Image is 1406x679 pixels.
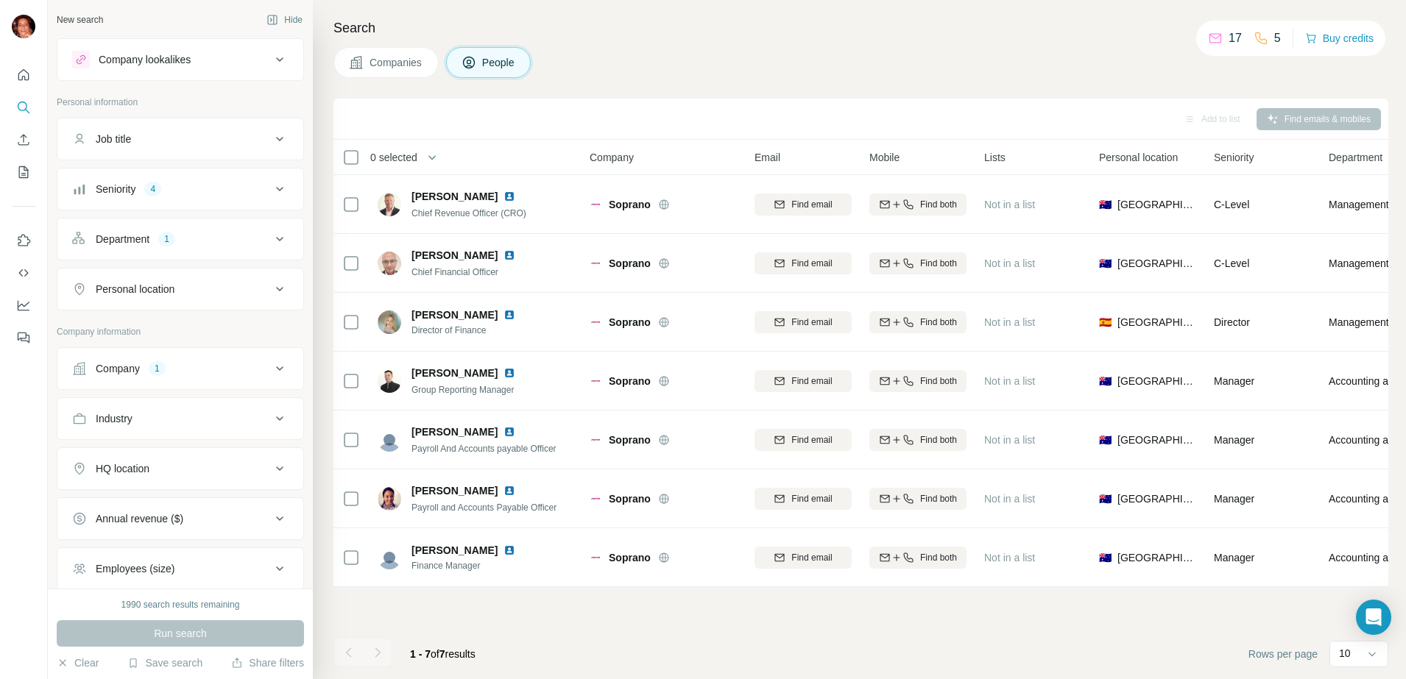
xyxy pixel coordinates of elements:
p: Personal information [57,96,304,109]
span: Rows per page [1248,647,1318,661]
span: 🇦🇺 [1099,256,1112,271]
button: Department1 [57,221,303,257]
div: Department [96,232,149,246]
img: Logo of Soprano [590,493,601,505]
div: Open Intercom Messenger [1356,600,1391,635]
p: 10 [1339,646,1351,661]
button: Industry [57,401,303,436]
span: [PERSON_NAME] [411,483,498,498]
img: Logo of Soprano [590,434,601,446]
button: Buy credits [1305,28,1374,49]
span: [GEOGRAPHIC_DATA] [1117,374,1196,388]
span: Not in a list [984,257,1035,269]
span: Payroll and Accounts Payable Officer [411,502,557,513]
button: Save search [127,655,202,670]
span: C-Level [1214,257,1249,269]
p: Company information [57,325,304,338]
button: Find email [755,370,852,392]
div: New search [57,13,103,26]
button: Personal location [57,271,303,307]
span: Soprano [609,197,651,212]
div: 1 [149,362,166,375]
span: Payroll And Accounts payable Officer [411,444,557,454]
img: Logo of Soprano [590,552,601,564]
button: Feedback [12,324,35,351]
span: [GEOGRAPHIC_DATA] [1117,433,1196,447]
span: [GEOGRAPHIC_DATA] [1117,197,1196,212]
button: Find email [755,311,852,333]
button: Find both [869,193,967,216]
button: Find both [869,311,967,333]
img: LinkedIn logo [504,485,515,497]
div: Company lookalikes [99,52,191,67]
span: Manager [1214,375,1254,387]
img: Avatar [378,546,401,569]
span: Chief Revenue Officer (CRO) [411,208,526,218]
button: Find email [755,252,852,274]
span: [GEOGRAPHIC_DATA] [1117,491,1196,506]
span: 🇪🇸 [1099,315,1112,330]
span: Find both [920,492,957,505]
img: Avatar [378,193,401,216]
span: Not in a list [984,493,1035,505]
h4: Search [333,18,1388,38]
button: Company1 [57,351,303,386]
button: Dashboard [12,292,35,319]
img: Avatar [378,369,401,393]
span: Find email [791,492,832,505]
img: Logo of Soprano [590,257,601,269]
span: C-Level [1214,199,1249,210]
div: 1990 search results remaining [121,598,240,611]
img: LinkedIn logo [504,367,515,379]
span: Not in a list [984,199,1035,210]
img: LinkedIn logo [504,426,515,438]
button: Find both [869,429,967,451]
span: Director [1214,316,1250,328]
button: Find both [869,252,967,274]
div: Annual revenue ($) [96,511,183,526]
button: Enrich CSV [12,127,35,153]
button: My lists [12,159,35,185]
span: Not in a list [984,434,1035,446]
span: 7 [439,648,445,660]
span: Chief Financial Officer [411,267,498,277]
span: Soprano [609,433,651,447]
button: Share filters [231,655,304,670]
span: Mobile [869,150,900,165]
button: Use Surfe API [12,260,35,286]
span: Personal location [1099,150,1178,165]
span: Find both [920,551,957,564]
span: Email [755,150,780,165]
span: Soprano [609,374,651,388]
span: Group Reporting Manager [411,385,514,395]
img: Avatar [378,310,401,334]
button: Find both [869,488,967,510]
span: [GEOGRAPHIC_DATA] [1117,256,1196,271]
button: Find both [869,547,967,569]
span: Finance Manager [411,559,533,572]
span: Company [590,150,634,165]
span: Find both [920,433,957,447]
span: Soprano [609,256,651,271]
img: Logo of Soprano [590,199,601,210]
span: 🇦🇺 [1099,491,1112,506]
button: Find email [755,488,852,510]
div: 1 [158,232,175,246]
span: of [431,648,439,660]
img: Avatar [378,428,401,452]
button: Use Surfe on LinkedIn [12,227,35,254]
img: LinkedIn logo [504,249,515,261]
button: Find email [755,547,852,569]
div: Personal location [96,282,174,296]
span: 🇦🇺 [1099,374,1112,388]
button: Job title [57,121,303,157]
span: Find email [791,433,832,447]
span: 🇦🇺 [1099,433,1112,447]
p: 5 [1274,29,1281,47]
span: Not in a list [984,375,1035,387]
div: Industry [96,411,133,426]
div: Employees (size) [96,561,174,576]
span: [PERSON_NAME] [411,543,498,558]
img: LinkedIn logo [504,544,515,556]
img: Avatar [12,15,35,38]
